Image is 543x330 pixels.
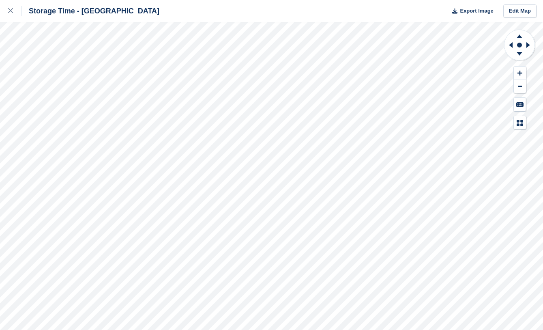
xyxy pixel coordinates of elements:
[514,116,526,129] button: Map Legend
[514,98,526,111] button: Keyboard Shortcuts
[503,4,537,18] a: Edit Map
[514,67,526,80] button: Zoom In
[447,4,494,18] button: Export Image
[460,7,493,15] span: Export Image
[514,80,526,93] button: Zoom Out
[21,6,159,16] div: Storage Time - [GEOGRAPHIC_DATA]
